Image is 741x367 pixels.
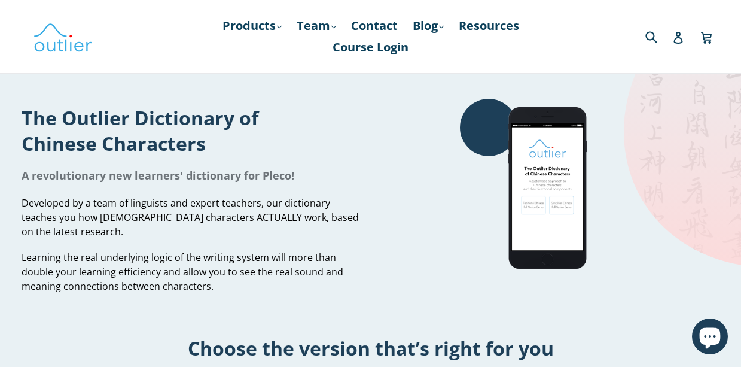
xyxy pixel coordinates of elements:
a: Team [291,15,342,37]
a: Course Login [327,37,414,58]
a: Blog [407,15,450,37]
input: Search [642,24,675,48]
img: Outlier Linguistics [33,19,93,54]
a: Resources [453,15,525,37]
inbox-online-store-chat: Shopify online store chat [688,319,731,357]
h1: A revolutionary new learners' dictionary for Pleco! [22,168,362,183]
a: Contact [345,15,404,37]
span: Learning the real underlying logic of the writing system will more than double your learning effi... [22,251,343,293]
h1: The Outlier Dictionary of Chinese Characters [22,105,362,156]
span: Developed by a team of linguists and expert teachers, our dictionary teaches you how [DEMOGRAPHIC... [22,196,359,238]
a: Products [216,15,288,37]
